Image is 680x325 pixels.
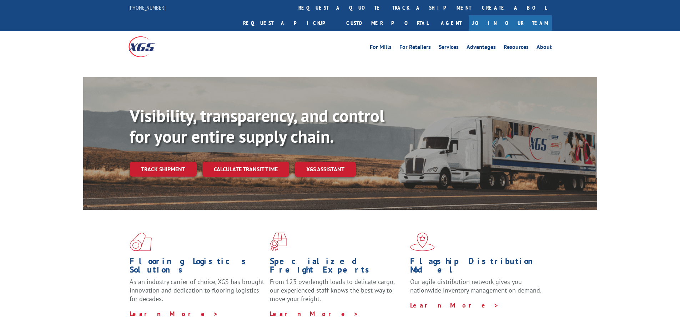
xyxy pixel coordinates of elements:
[270,233,287,251] img: xgs-icon-focused-on-flooring-red
[270,310,359,318] a: Learn More >
[469,15,552,31] a: Join Our Team
[467,44,496,52] a: Advantages
[130,257,265,278] h1: Flooring Logistics Solutions
[130,105,384,147] b: Visibility, transparency, and control for your entire supply chain.
[410,257,545,278] h1: Flagship Distribution Model
[295,162,356,177] a: XGS ASSISTANT
[341,15,434,31] a: Customer Portal
[130,310,218,318] a: Learn More >
[410,233,435,251] img: xgs-icon-flagship-distribution-model-red
[537,44,552,52] a: About
[130,233,152,251] img: xgs-icon-total-supply-chain-intelligence-red
[202,162,289,177] a: Calculate transit time
[238,15,341,31] a: Request a pickup
[410,278,542,294] span: Our agile distribution network gives you nationwide inventory management on demand.
[129,4,166,11] a: [PHONE_NUMBER]
[410,301,499,309] a: Learn More >
[270,278,405,309] p: From 123 overlength loads to delicate cargo, our experienced staff knows the best way to move you...
[130,162,197,177] a: Track shipment
[504,44,529,52] a: Resources
[399,44,431,52] a: For Retailers
[434,15,469,31] a: Agent
[270,257,405,278] h1: Specialized Freight Experts
[130,278,264,303] span: As an industry carrier of choice, XGS has brought innovation and dedication to flooring logistics...
[370,44,392,52] a: For Mills
[439,44,459,52] a: Services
